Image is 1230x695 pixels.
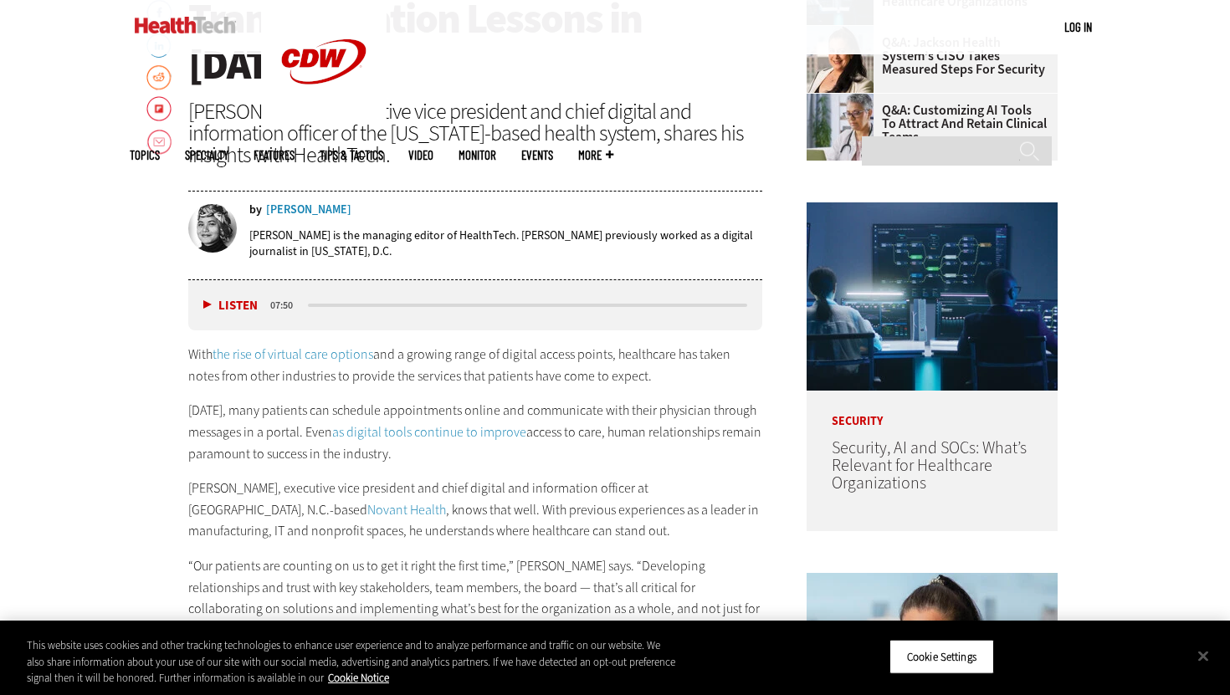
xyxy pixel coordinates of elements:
[27,637,677,687] div: This website uses cookies and other tracking technologies to enhance user experience and to analy...
[249,227,762,259] p: [PERSON_NAME] is the managing editor of HealthTech. [PERSON_NAME] previously worked as a digital ...
[807,391,1058,427] p: Security
[1064,18,1092,36] div: User menu
[254,149,295,161] a: Features
[188,555,762,641] p: “Our patients are counting on us to get it right the first time,” [PERSON_NAME] says. “Developing...
[807,202,1058,391] img: security team in high-tech computer room
[832,437,1027,494] a: Security, AI and SOCs: What’s Relevant for Healthcare Organizations
[521,149,553,161] a: Events
[135,17,236,33] img: Home
[367,501,446,519] a: Novant Health
[1185,637,1222,674] button: Close
[266,204,351,216] a: [PERSON_NAME]
[459,149,496,161] a: MonITor
[249,204,262,216] span: by
[188,204,237,253] img: Teta-Alim
[332,423,526,441] a: as digital tools continue to improve
[1064,19,1092,34] a: Log in
[188,344,762,386] p: With and a growing range of digital access points, healthcare has taken notes from other industri...
[268,298,305,313] div: duration
[889,639,994,674] button: Cookie Settings
[188,280,762,330] div: media player
[188,400,762,464] p: [DATE], many patients can schedule appointments online and communicate with their physician throu...
[188,478,762,542] p: [PERSON_NAME], executive vice president and chief digital and information officer at [GEOGRAPHIC_...
[261,110,387,128] a: CDW
[320,149,383,161] a: Tips & Tactics
[185,149,228,161] span: Specialty
[328,671,389,685] a: More information about your privacy
[203,299,258,312] button: Listen
[408,149,433,161] a: Video
[578,149,613,161] span: More
[130,149,160,161] span: Topics
[213,345,373,363] a: the rise of virtual care options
